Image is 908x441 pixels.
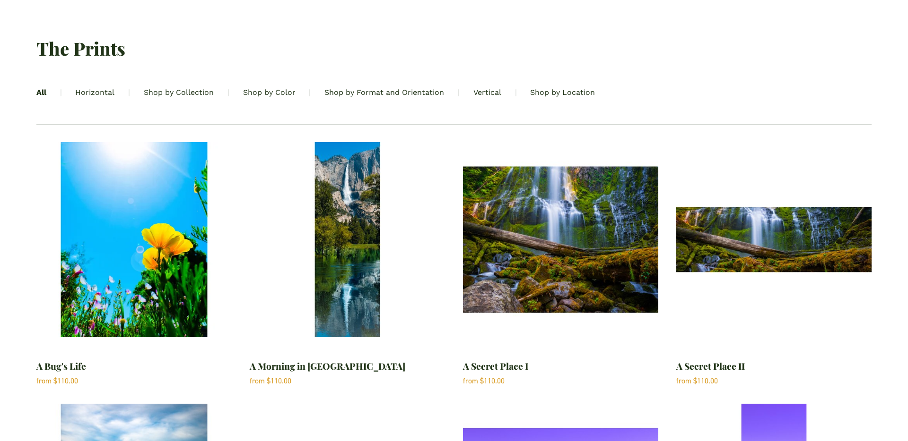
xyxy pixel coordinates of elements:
span: | [227,86,229,100]
img: A Bug's Life [36,142,232,337]
img: A Morning in Yosemite [250,142,445,337]
a: All [36,86,46,100]
div: A Secret Place II [676,360,745,373]
span: | [60,86,62,100]
div: from $110.00 [36,376,86,385]
div: A Morning in [GEOGRAPHIC_DATA] [250,360,405,373]
a: Shop by Color [243,86,296,100]
span: | [128,86,130,100]
a: A Secret Place I [463,142,658,385]
a: Vertical [473,86,501,100]
div: A Secret Place I [463,360,528,373]
a: Shop by Collection [144,86,214,100]
h2: The Prints [36,36,872,60]
a: A Bug's Life [36,142,232,385]
img: A Secret Place II [676,142,872,337]
span: | [309,86,311,100]
div: A Bug's Life [36,360,86,373]
img: A Secret Place I [463,142,658,337]
div: from $110.00 [676,376,745,385]
div: from $110.00 [463,376,528,385]
div: from $110.00 [250,376,405,385]
a: A Morning in Yosemite [250,142,445,385]
a: A Secret Place II [676,142,872,385]
a: Shop by Format and Orientation [324,86,444,100]
span: | [458,86,460,100]
span: | [515,86,517,100]
a: Horizontal [75,86,114,100]
a: Shop by Location [530,86,595,100]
